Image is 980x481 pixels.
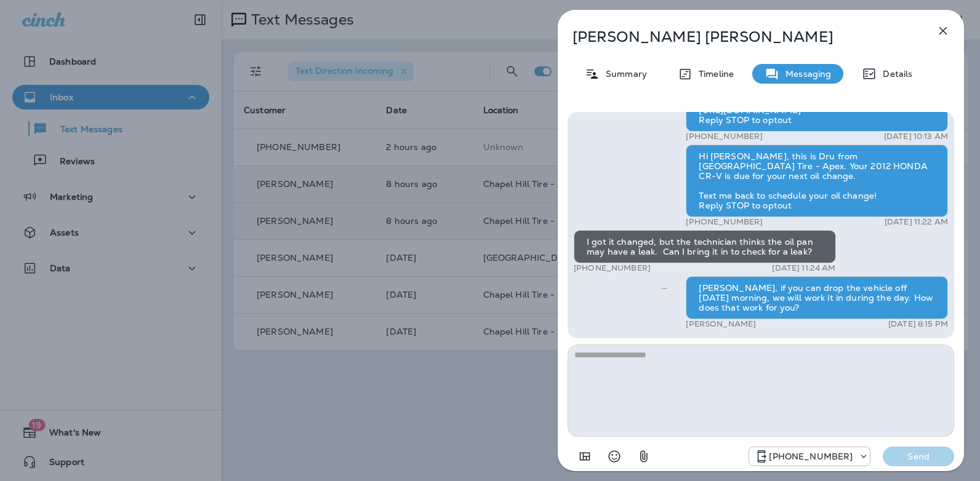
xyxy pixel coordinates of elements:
[772,263,835,273] p: [DATE] 11:24 AM
[574,263,651,273] p: [PHONE_NUMBER]
[661,282,667,293] span: Sent
[602,444,627,469] button: Select an emoji
[885,217,948,227] p: [DATE] 11:22 AM
[686,217,763,227] p: [PHONE_NUMBER]
[686,319,756,329] p: [PERSON_NAME]
[693,69,734,79] p: Timeline
[884,132,948,141] p: [DATE] 10:13 AM
[600,69,647,79] p: Summary
[769,451,853,461] p: [PHONE_NUMBER]
[888,319,948,329] p: [DATE] 8:15 PM
[686,132,763,141] p: [PHONE_NUMBER]
[686,145,948,217] div: Hi [PERSON_NAME], this is Dru from [GEOGRAPHIC_DATA] Tire - Apex. Your 2012 HONDA CR-V is due for...
[779,69,831,79] p: Messaging
[572,28,909,46] p: [PERSON_NAME] [PERSON_NAME]
[686,276,948,319] div: [PERSON_NAME], if you can drop the vehicle off [DATE] morning, we will work it in during the day....
[572,444,597,469] button: Add in a premade template
[574,230,836,263] div: I got it changed, but the technician thinks the oil pan may have a leak. Can I bring it in to che...
[877,69,912,79] p: Details
[749,449,870,464] div: +1 (984) 409-9300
